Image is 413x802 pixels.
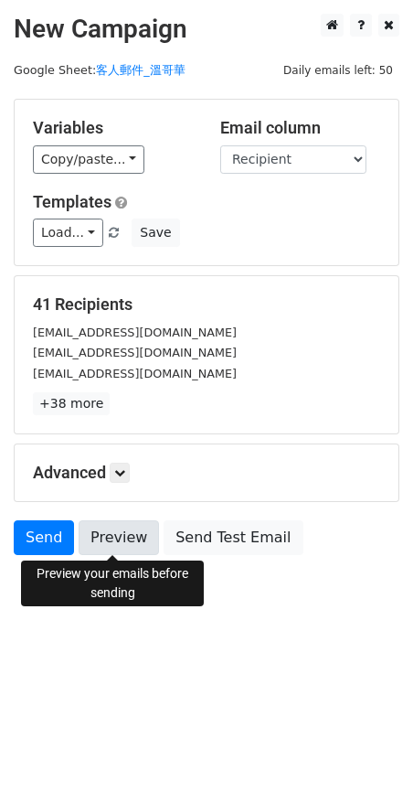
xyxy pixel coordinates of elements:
[14,63,185,77] small: Google Sheet:
[33,463,380,483] h5: Advanced
[33,192,111,211] a: Templates
[220,118,380,138] h5: Email column
[33,392,110,415] a: +38 more
[277,60,399,80] span: Daily emails left: 50
[79,520,159,555] a: Preview
[14,520,74,555] a: Send
[33,367,237,380] small: [EMAIL_ADDRESS][DOMAIN_NAME]
[33,326,237,339] small: [EMAIL_ADDRESS][DOMAIN_NAME]
[132,219,179,247] button: Save
[33,118,193,138] h5: Variables
[14,14,399,45] h2: New Campaign
[33,294,380,315] h5: 41 Recipients
[33,346,237,359] small: [EMAIL_ADDRESS][DOMAIN_NAME]
[96,63,185,77] a: 客人郵件_溫哥華
[164,520,302,555] a: Send Test Email
[322,714,413,802] div: 聊天小工具
[33,145,144,174] a: Copy/paste...
[277,63,399,77] a: Daily emails left: 50
[33,219,103,247] a: Load...
[21,561,204,606] div: Preview your emails before sending
[322,714,413,802] iframe: Chat Widget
